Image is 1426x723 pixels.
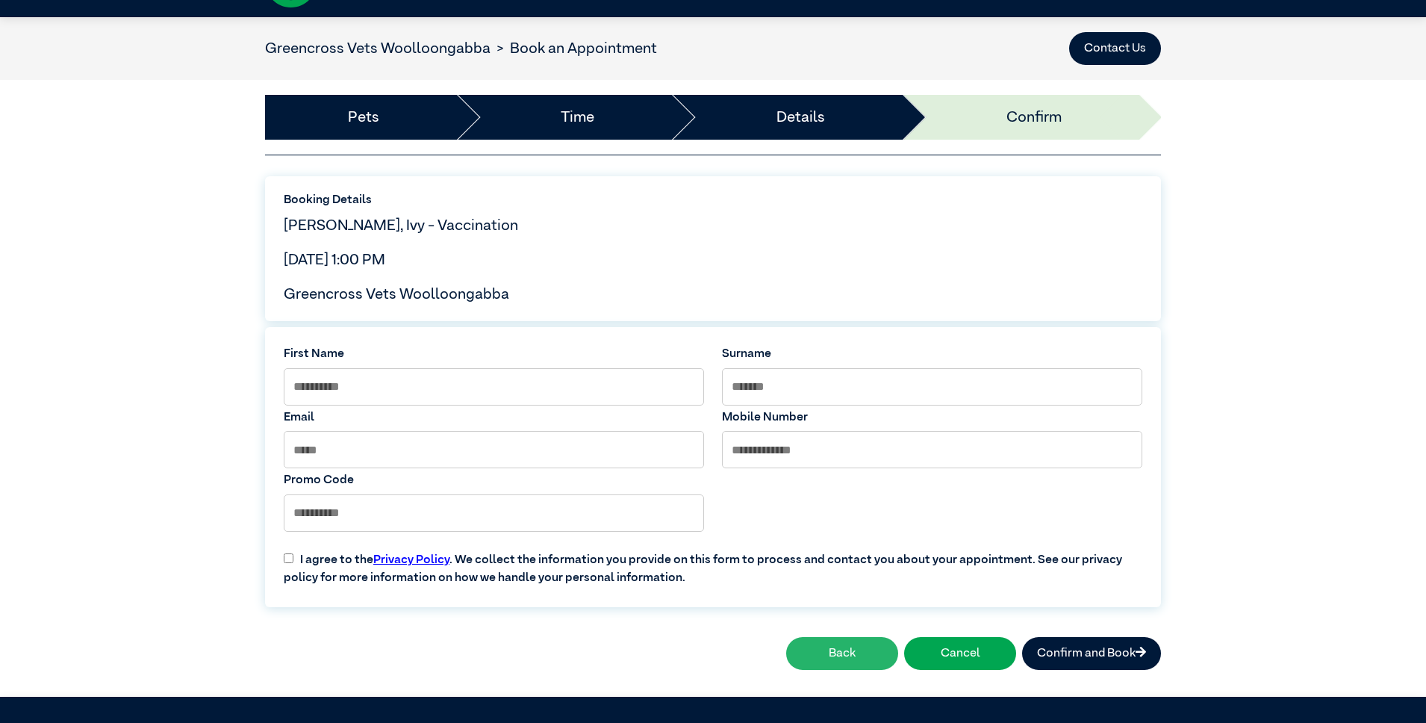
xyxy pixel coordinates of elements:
[1022,637,1161,670] button: Confirm and Book
[1069,32,1161,65] button: Contact Us
[265,37,657,60] nav: breadcrumb
[265,41,491,56] a: Greencross Vets Woolloongabba
[275,539,1151,587] label: I agree to the . We collect the information you provide on this form to process and contact you a...
[776,106,825,128] a: Details
[491,37,657,60] li: Book an Appointment
[904,637,1016,670] button: Cancel
[284,471,704,489] label: Promo Code
[284,409,704,426] label: Email
[786,637,898,670] button: Back
[722,345,1142,363] label: Surname
[373,554,449,566] a: Privacy Policy
[722,409,1142,426] label: Mobile Number
[284,252,385,267] span: [DATE] 1:00 PM
[284,287,509,302] span: Greencross Vets Woolloongabba
[284,191,1142,209] label: Booking Details
[284,553,293,563] input: I agree to thePrivacy Policy. We collect the information you provide on this form to process and ...
[348,106,379,128] a: Pets
[284,345,704,363] label: First Name
[284,218,518,233] span: [PERSON_NAME], Ivy - Vaccination
[561,106,594,128] a: Time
